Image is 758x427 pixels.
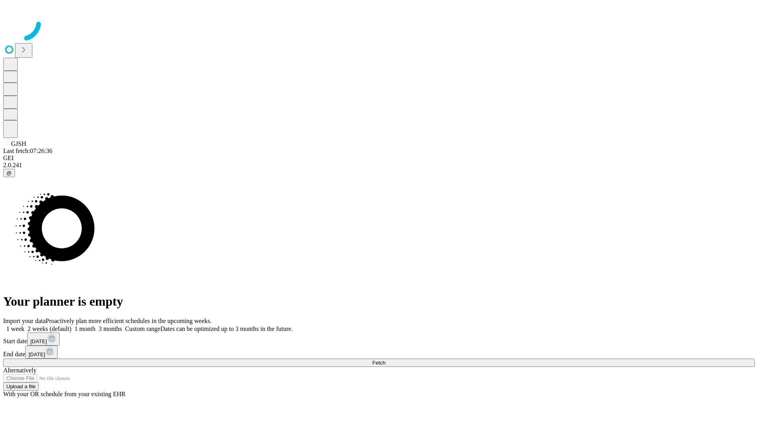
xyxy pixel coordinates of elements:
[25,346,58,359] button: [DATE]
[3,155,755,162] div: GEI
[3,359,755,367] button: Fetch
[3,162,755,169] div: 2.0.241
[99,325,122,332] span: 3 months
[46,317,212,324] span: Proactively plan more efficient schedules in the upcoming weeks.
[3,391,126,397] span: With your OR schedule from your existing EHR
[28,351,45,357] span: [DATE]
[11,140,26,147] span: GJSH
[125,325,160,332] span: Custom range
[372,360,385,366] span: Fetch
[3,367,36,374] span: Alternatively
[3,317,46,324] span: Import your data
[3,346,755,359] div: End date
[6,325,24,332] span: 1 week
[3,382,39,391] button: Upload a file
[27,333,60,346] button: [DATE]
[3,169,15,177] button: @
[75,325,96,332] span: 1 month
[30,338,47,344] span: [DATE]
[3,147,53,154] span: Last fetch: 07:26:36
[160,325,293,332] span: Dates can be optimized up to 3 months in the future.
[28,325,71,332] span: 2 weeks (default)
[3,294,755,309] h1: Your planner is empty
[6,170,12,176] span: @
[3,333,755,346] div: Start date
